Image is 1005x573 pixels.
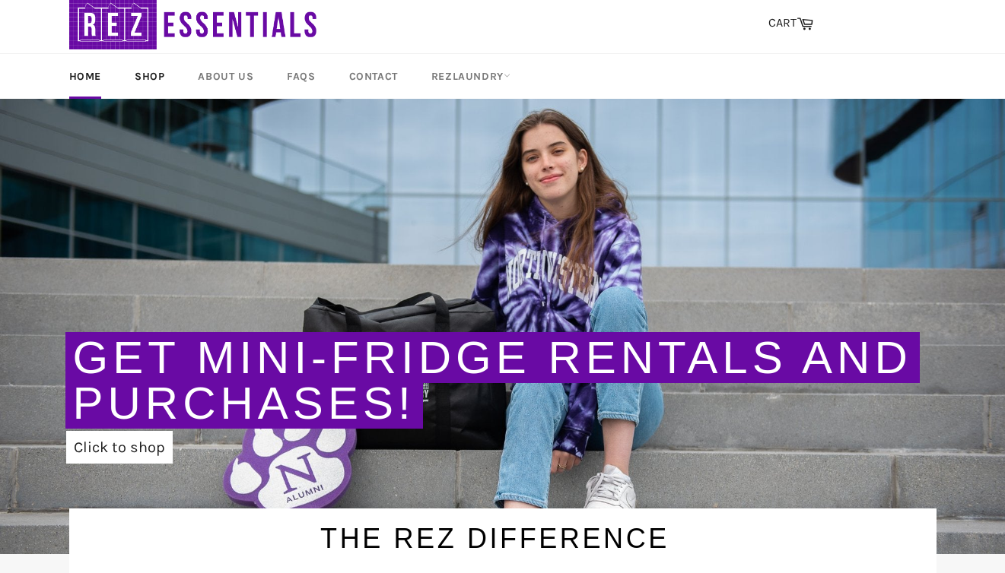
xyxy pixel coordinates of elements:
[54,508,937,558] h1: The Rez Difference
[66,431,173,464] a: Click to shop
[334,54,413,99] a: Contact
[272,54,330,99] a: FAQs
[119,54,180,99] a: Shop
[54,54,116,99] a: Home
[183,54,269,99] a: About Us
[73,332,912,429] a: Get Mini-Fridge Rentals and Purchases!
[416,54,526,99] a: RezLaundry
[761,8,821,40] a: CART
